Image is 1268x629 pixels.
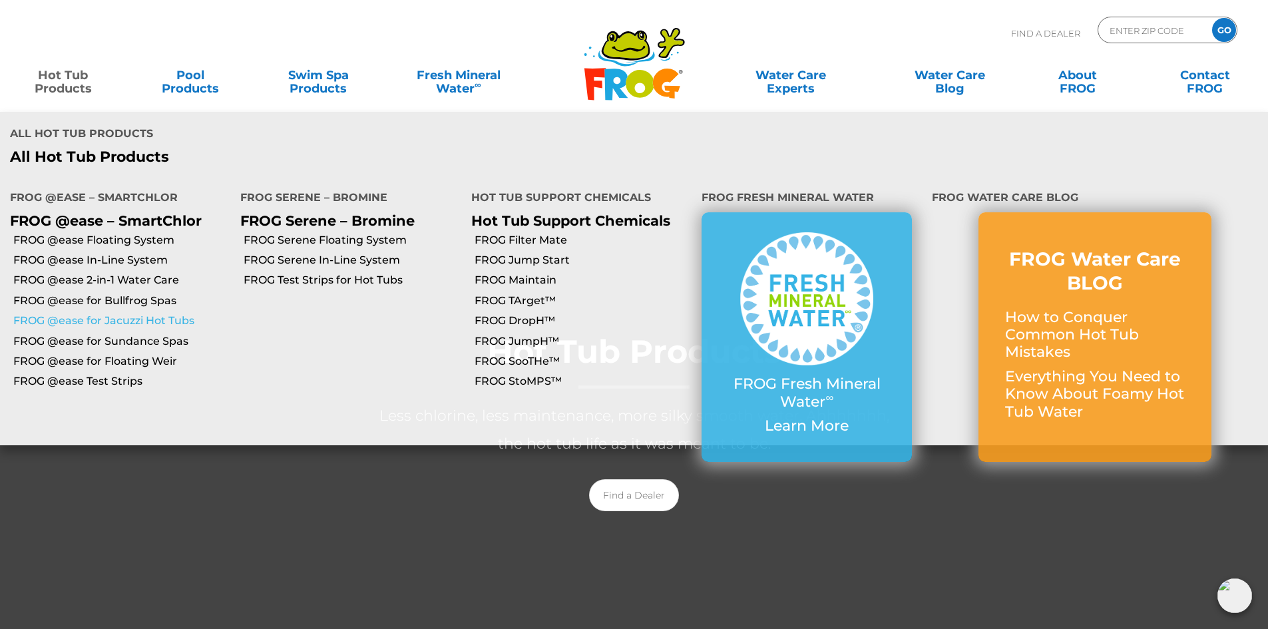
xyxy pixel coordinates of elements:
[13,334,230,349] a: FROG @ease for Sundance Spas
[1005,368,1185,421] p: Everything You Need to Know About Foamy Hot Tub Water
[1005,309,1185,361] p: How to Conquer Common Hot Tub Mistakes
[471,186,682,212] h4: Hot Tub Support Chemicals
[13,374,230,389] a: FROG @ease Test Strips
[475,294,692,308] a: FROG TArget™
[702,186,912,212] h4: FROG Fresh Mineral Water
[1005,247,1185,427] a: FROG Water Care BLOG How to Conquer Common Hot Tub Mistakes Everything You Need to Know About Foa...
[244,233,461,248] a: FROG Serene Floating System
[728,417,885,435] p: Learn More
[141,62,240,89] a: PoolProducts
[900,62,999,89] a: Water CareBlog
[1217,578,1252,613] img: openIcon
[269,62,368,89] a: Swim SpaProducts
[475,374,692,389] a: FROG StoMPS™
[244,273,461,288] a: FROG Test Strips for Hot Tubs
[1156,62,1255,89] a: ContactFROG
[10,122,624,148] h4: All Hot Tub Products
[471,212,670,229] a: Hot Tub Support Chemicals
[240,212,451,229] p: FROG Serene – Bromine
[13,253,230,268] a: FROG @ease In-Line System
[1212,18,1236,42] input: GO
[1011,17,1080,50] p: Find A Dealer
[10,148,624,166] a: All Hot Tub Products
[475,253,692,268] a: FROG Jump Start
[10,212,220,229] p: FROG @ease – SmartChlor
[13,294,230,308] a: FROG @ease for Bullfrog Spas
[13,233,230,248] a: FROG @ease Floating System
[475,334,692,349] a: FROG JumpH™
[13,62,112,89] a: Hot TubProducts
[396,62,521,89] a: Fresh MineralWater∞
[244,253,461,268] a: FROG Serene In-Line System
[240,186,451,212] h4: FROG Serene – Bromine
[10,186,220,212] h4: FROG @ease – SmartChlor
[475,273,692,288] a: FROG Maintain
[475,314,692,328] a: FROG DropH™
[710,62,871,89] a: Water CareExperts
[13,273,230,288] a: FROG @ease 2-in-1 Water Care
[13,314,230,328] a: FROG @ease for Jacuzzi Hot Tubs
[825,391,833,404] sup: ∞
[475,79,481,90] sup: ∞
[728,232,885,441] a: FROG Fresh Mineral Water∞ Learn More
[475,233,692,248] a: FROG Filter Mate
[475,354,692,369] a: FROG SooTHe™
[1005,247,1185,296] h3: FROG Water Care BLOG
[1108,21,1198,40] input: Zip Code Form
[13,354,230,369] a: FROG @ease for Floating Weir
[1028,62,1127,89] a: AboutFROG
[589,479,679,511] a: Find a Dealer
[728,375,885,411] p: FROG Fresh Mineral Water
[932,186,1258,212] h4: FROG Water Care Blog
